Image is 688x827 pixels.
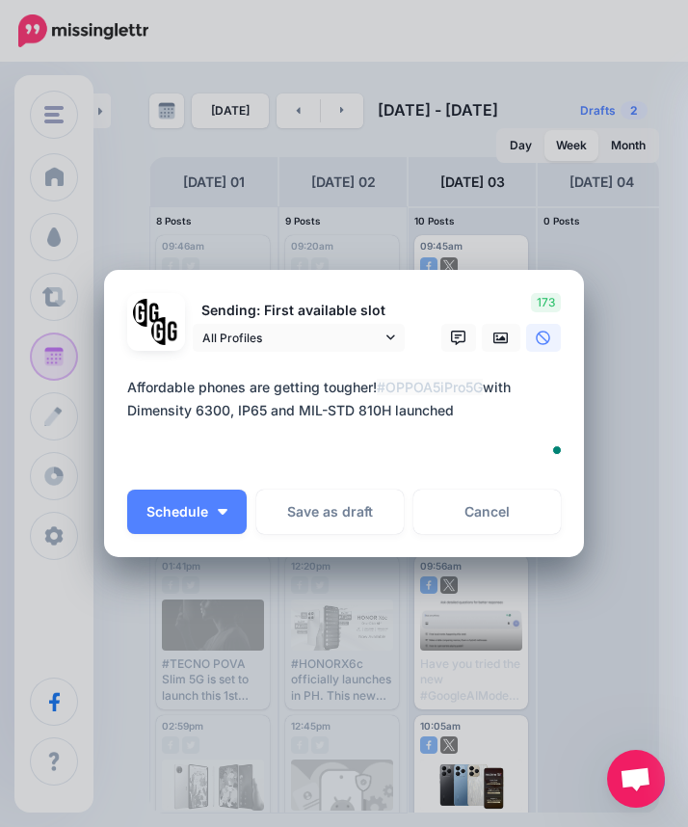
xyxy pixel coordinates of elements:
img: arrow-down-white.png [218,509,227,515]
a: Cancel [413,490,561,534]
div: Affordable phones are getting tougher! with Dimensity 6300, IP65 and MIL-STD 810H launched [127,376,570,422]
p: Sending: First available slot [193,300,405,322]
img: JT5sWCfR-79925.png [151,317,179,345]
textarea: To enrich screen reader interactions, please activate Accessibility in Grammarly extension settings [127,376,570,468]
button: Save as draft [256,490,404,534]
button: Schedule [127,490,247,534]
a: All Profiles [193,324,405,352]
span: Schedule [146,505,208,519]
img: 353459792_649996473822713_4483302954317148903_n-bsa138318.png [133,299,161,327]
span: 173 [531,293,561,312]
span: All Profiles [202,328,382,348]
